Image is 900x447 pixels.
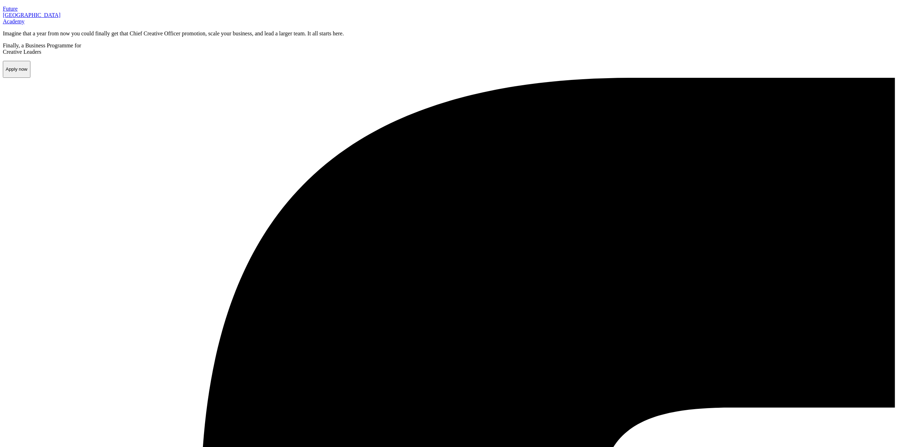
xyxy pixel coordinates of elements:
a: Future[GEOGRAPHIC_DATA]Academy [3,6,897,25]
span: A [3,18,7,24]
span: u [6,6,9,12]
button: Apply now [3,61,30,78]
p: Apply now [6,66,28,72]
p: Finally, a Business Programme for Creative Leaders [3,42,897,55]
span: a [10,18,12,24]
p: Imagine that a year from now you could finally get that Chief Creative Officer promotion, scale y... [3,30,897,37]
p: F t re [GEOGRAPHIC_DATA] c demy [3,6,897,25]
span: u [10,6,13,12]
